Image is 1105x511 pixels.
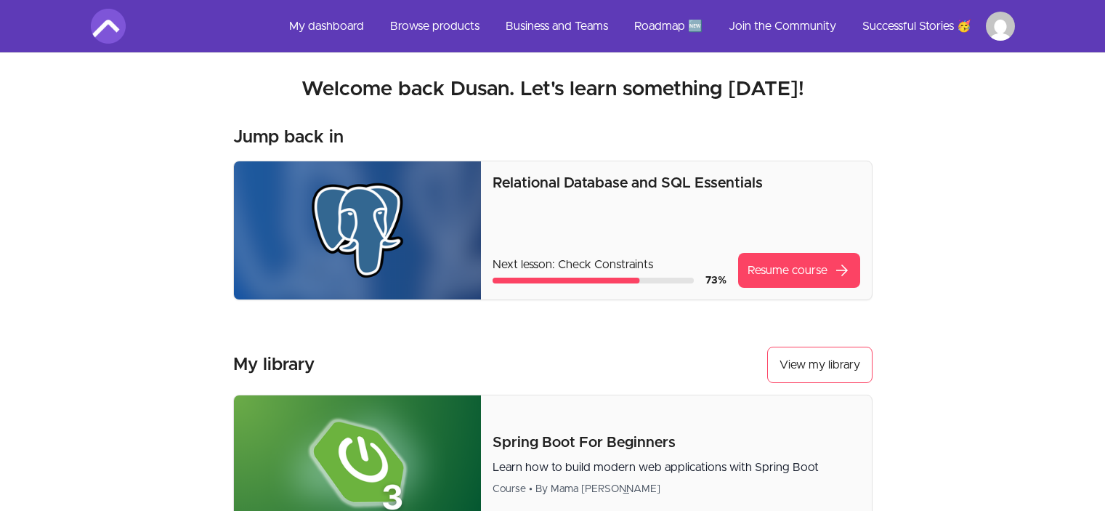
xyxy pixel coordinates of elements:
[986,12,1015,41] img: Profile image for Dusan Djosic
[493,278,693,283] div: Course progress
[493,459,859,476] p: Learn how to build modern web applications with Spring Boot
[623,9,714,44] a: Roadmap 🆕
[493,432,859,453] p: Spring Boot For Beginners
[91,76,1015,102] h2: Welcome back Dusan. Let's learn something [DATE]!
[233,126,344,149] h3: Jump back in
[91,9,126,44] img: Amigoscode logo
[851,9,983,44] a: Successful Stories 🥳
[379,9,491,44] a: Browse products
[494,9,620,44] a: Business and Teams
[767,347,873,383] a: View my library
[833,262,851,279] span: arrow_forward
[738,253,860,288] a: Resume coursearrow_forward
[493,173,859,193] p: Relational Database and SQL Essentials
[493,256,726,273] p: Next lesson: Check Constraints
[278,9,376,44] a: My dashboard
[705,275,726,286] span: 73 %
[234,161,482,299] img: Product image for Relational Database and SQL Essentials
[717,9,848,44] a: Join the Community
[233,353,315,377] h3: My library
[493,482,859,496] div: Course • By Mama [PERSON_NAME]
[278,9,1015,44] nav: Main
